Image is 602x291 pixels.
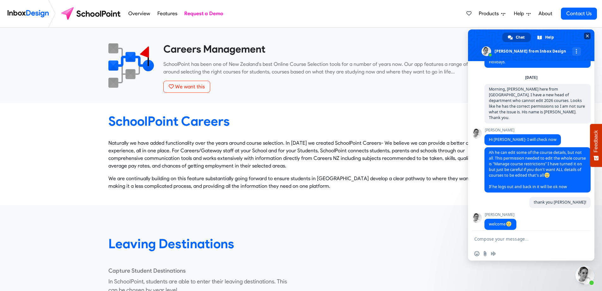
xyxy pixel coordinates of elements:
[58,6,125,21] img: schoolpoint logo
[502,33,531,42] div: Chat
[511,7,533,20] a: Help
[479,10,501,17] span: Products
[572,47,581,56] div: More channels
[474,251,479,256] span: Insert an emoji
[584,33,591,39] span: Close chat
[489,137,556,142] span: Hi [PERSON_NAME]- I will check now
[108,139,494,170] p: Naturally we have added functionality over the years around course selection. In [DATE] we create...
[489,86,585,120] span: Morning, [PERSON_NAME] here from [GEOGRAPHIC_DATA]. I have a new head of department who cannot ed...
[163,43,494,55] heading: Careers Management
[183,7,225,20] a: Request a Demo
[476,7,508,20] a: Products
[489,150,586,189] span: Ah he can edit some of the course details, but not all. This permission needed to edit the whole ...
[525,76,538,79] div: [DATE]
[175,84,205,90] span: We want this
[483,251,488,256] span: Send a file
[590,124,602,167] button: Feedback - Show survey
[484,128,561,132] span: [PERSON_NAME]
[575,266,594,285] div: Close chat
[532,33,560,42] div: Help
[108,43,154,88] img: 2022_01_13_icon_career_management.svg
[537,7,554,20] a: About
[489,221,512,227] span: welcome
[514,10,526,17] span: Help
[593,130,599,152] span: Feedback
[108,113,494,129] heading: SchoolPoint Careers
[516,33,525,42] span: Chat
[534,199,586,205] span: thank you [PERSON_NAME]!
[163,60,494,76] p: SchoolPoint has been one of New Zealand's best Online Course Selection tools for a number of year...
[491,251,496,256] span: Audio message
[474,236,574,242] textarea: Compose your message...
[108,175,494,190] p: We are continually building on this feature substantially going forward to ensure students in [GE...
[108,236,296,252] heading: Leaving Destinations
[127,7,152,20] a: Overview
[163,81,210,93] button: We want this
[108,267,296,275] h4: Capture Student Destinations
[561,8,597,20] a: Contact Us
[155,7,179,20] a: Features
[545,33,554,42] span: Help
[484,212,516,217] span: [PERSON_NAME]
